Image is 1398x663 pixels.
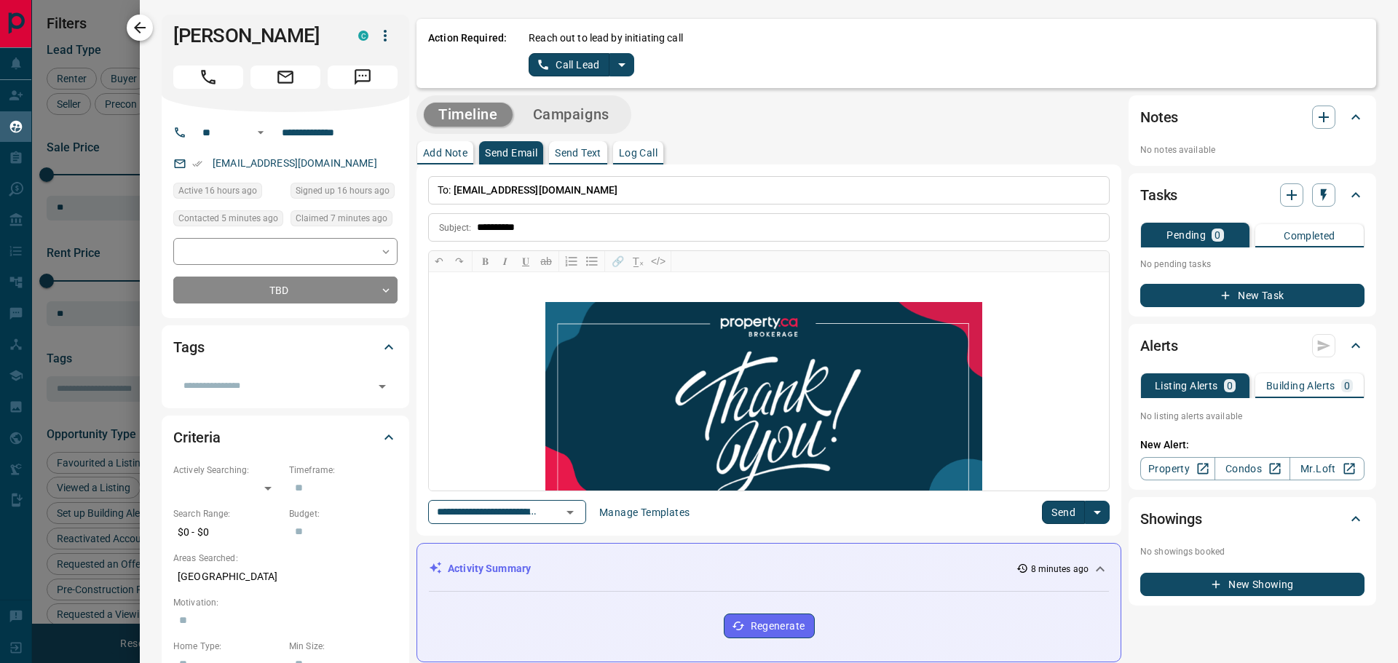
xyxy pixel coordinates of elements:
p: Send Text [555,148,601,158]
p: Add Note [423,148,467,158]
p: 0 [1344,381,1350,391]
div: Showings [1140,501,1365,536]
button: Open [372,376,392,397]
p: Completed [1284,231,1335,241]
span: Message [328,65,398,89]
p: Motivation: [173,596,398,609]
p: Areas Searched: [173,552,398,565]
p: Search Range: [173,507,282,520]
a: [EMAIL_ADDRESS][DOMAIN_NAME] [213,157,377,169]
button: Regenerate [724,614,815,638]
span: Active 16 hours ago [178,183,257,198]
button: Open [252,124,269,141]
p: No pending tasks [1140,253,1365,275]
div: split button [1042,501,1110,524]
h2: Tasks [1140,183,1177,207]
h2: Tags [173,336,204,359]
h2: Showings [1140,507,1202,531]
p: $0 - $0 [173,520,282,544]
a: Property [1140,457,1215,480]
p: Budget: [289,507,398,520]
h2: Alerts [1140,334,1178,357]
p: Subject: [439,221,471,234]
span: Contacted 5 minutes ago [178,211,278,226]
button: Manage Templates [591,501,698,524]
p: No notes available [1140,143,1365,156]
div: Notes [1140,100,1365,135]
div: Mon Oct 13 2025 [173,183,283,203]
div: Tasks [1140,178,1365,213]
svg: Email Verified [192,159,202,169]
p: Building Alerts [1266,381,1335,391]
button: Timeline [424,103,513,127]
div: Criteria [173,420,398,455]
img: email_header_-_thank_you_card__(800_x_400_px)_(1).png [545,302,982,520]
button: New Showing [1140,573,1365,596]
p: Log Call [619,148,657,158]
p: Min Size: [289,640,398,653]
p: To: [428,176,1110,205]
p: Activity Summary [448,561,531,576]
button: Call Lead [529,53,609,76]
div: Mon Oct 13 2025 [173,210,283,231]
p: Reach out to lead by initiating call [529,31,683,46]
div: Mon Oct 13 2025 [291,210,398,231]
p: 8 minutes ago [1031,563,1089,576]
span: Claimed 7 minutes ago [296,211,387,226]
div: TBD [173,277,398,303]
p: [GEOGRAPHIC_DATA] [173,565,398,589]
p: Action Required: [428,31,507,76]
div: Tags [173,330,398,365]
p: New Alert: [1140,437,1365,453]
button: New Task [1140,284,1365,307]
a: Condos [1215,457,1290,480]
p: Listing Alerts [1155,381,1218,391]
p: 0 [1215,230,1220,240]
button: Open [560,502,580,523]
p: Pending [1166,230,1206,240]
div: Mon Oct 13 2025 [291,183,398,203]
p: Send Email [485,148,537,158]
div: Activity Summary8 minutes ago [429,555,1109,582]
div: condos.ca [358,31,368,41]
span: Signed up 16 hours ago [296,183,390,198]
span: Call [173,65,243,89]
p: Home Type: [173,640,282,653]
button: Send [1042,501,1085,524]
p: Timeframe: [289,464,398,477]
p: 0 [1227,381,1233,391]
h1: [PERSON_NAME] [173,24,336,47]
h2: Criteria [173,426,221,449]
a: Mr.Loft [1290,457,1365,480]
p: Actively Searching: [173,464,282,477]
p: No listing alerts available [1140,410,1365,423]
h2: Notes [1140,106,1178,129]
div: Alerts [1140,328,1365,363]
span: Email [250,65,320,89]
div: split button [529,53,634,76]
button: Campaigns [518,103,624,127]
span: [EMAIL_ADDRESS][DOMAIN_NAME] [454,184,618,196]
p: No showings booked [1140,545,1365,558]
